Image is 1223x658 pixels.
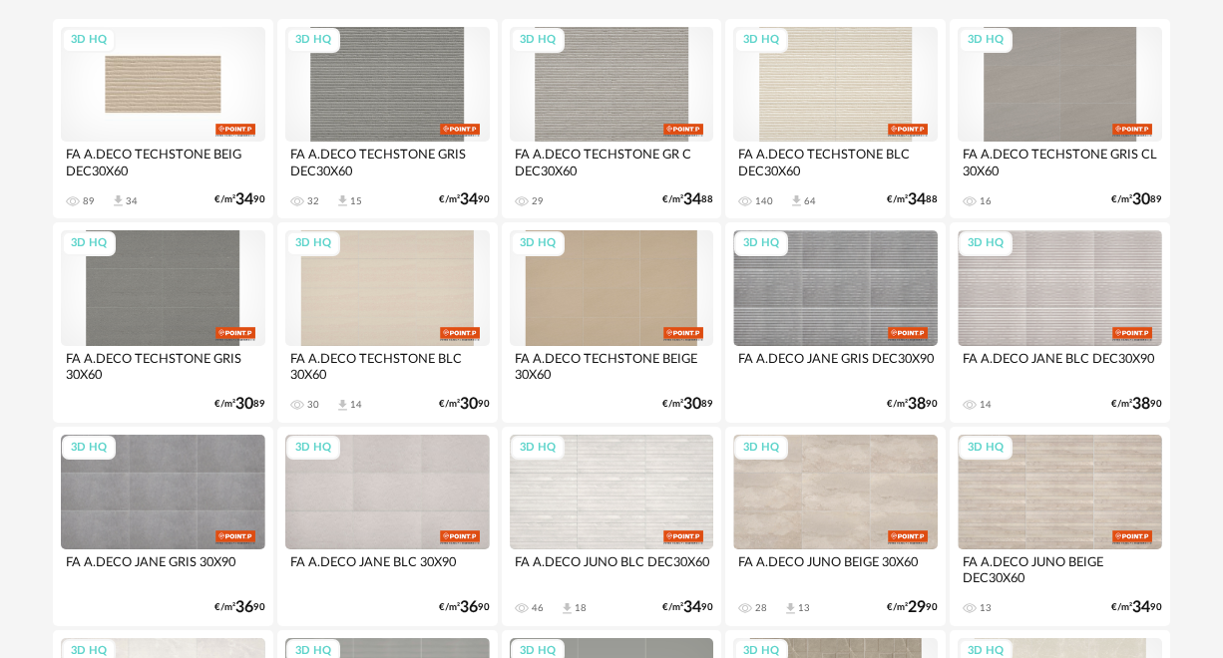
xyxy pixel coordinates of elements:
[733,549,938,589] div: FA A.DECO JUNO BEIGE 30X60
[285,346,490,386] div: FA A.DECO TECHSTONE BLC 30X60
[725,222,946,422] a: 3D HQ FA A.DECO JANE GRIS DEC30X90 €/m²3890
[734,436,788,461] div: 3D HQ
[286,28,340,53] div: 3D HQ
[307,399,319,411] div: 30
[804,195,816,207] div: 64
[335,398,350,413] span: Download icon
[959,231,1013,256] div: 3D HQ
[959,28,1013,53] div: 3D HQ
[683,601,701,614] span: 34
[285,142,490,181] div: FA A.DECO TECHSTONE GRIS DEC30X60
[950,222,1170,422] a: 3D HQ FA A.DECO JANE BLC DEC30X90 14 €/m²3890
[662,398,713,411] div: €/m² 89
[510,142,714,181] div: FA A.DECO TECHSTONE GR C DEC30X60
[53,222,273,422] a: 3D HQ FA A.DECO TECHSTONE GRIS 30X60 €/m²3089
[460,193,478,206] span: 34
[725,427,946,626] a: 3D HQ FA A.DECO JUNO BEIGE 30X60 28 Download icon 13 €/m²2990
[214,398,265,411] div: €/m² 89
[61,142,265,181] div: FA A.DECO TECHSTONE BEIG DEC30X60
[277,427,498,626] a: 3D HQ FA A.DECO JANE BLC 30X90 €/m²3690
[1132,193,1150,206] span: 30
[1111,398,1162,411] div: €/m² 90
[725,19,946,218] a: 3D HQ FA A.DECO TECHSTONE BLC DEC30X60 140 Download icon 64 €/m²3488
[1111,193,1162,206] div: €/m² 89
[286,436,340,461] div: 3D HQ
[335,193,350,208] span: Download icon
[887,193,938,206] div: €/m² 88
[662,193,713,206] div: €/m² 88
[235,601,253,614] span: 36
[532,602,544,614] div: 46
[532,195,544,207] div: 29
[575,602,587,614] div: 18
[235,398,253,411] span: 30
[460,601,478,614] span: 36
[980,195,992,207] div: 16
[683,398,701,411] span: 30
[958,142,1162,181] div: FA A.DECO TECHSTONE GRIS CL 30X60
[214,193,265,206] div: €/m² 90
[62,436,116,461] div: 3D HQ
[61,346,265,386] div: FA A.DECO TECHSTONE GRIS 30X60
[958,346,1162,386] div: FA A.DECO JANE BLC DEC30X90
[502,427,722,626] a: 3D HQ FA A.DECO JUNO BLC DEC30X60 46 Download icon 18 €/m²3490
[511,231,565,256] div: 3D HQ
[908,601,926,614] span: 29
[235,193,253,206] span: 34
[277,19,498,218] a: 3D HQ FA A.DECO TECHSTONE GRIS DEC30X60 32 Download icon 15 €/m²3490
[62,231,116,256] div: 3D HQ
[1132,398,1150,411] span: 38
[439,193,490,206] div: €/m² 90
[285,549,490,589] div: FA A.DECO JANE BLC 30X90
[460,398,478,411] span: 30
[439,601,490,614] div: €/m² 90
[510,346,714,386] div: FA A.DECO TECHSTONE BEIGE 30X60
[1111,601,1162,614] div: €/m² 90
[887,601,938,614] div: €/m² 90
[887,398,938,411] div: €/m² 90
[980,399,992,411] div: 14
[214,601,265,614] div: €/m² 90
[61,549,265,589] div: FA A.DECO JANE GRIS 30X90
[560,601,575,616] span: Download icon
[83,195,95,207] div: 89
[510,549,714,589] div: FA A.DECO JUNO BLC DEC30X60
[798,602,810,614] div: 13
[307,195,319,207] div: 32
[53,19,273,218] a: 3D HQ FA A.DECO TECHSTONE BEIG DEC30X60 89 Download icon 34 €/m²3490
[511,28,565,53] div: 3D HQ
[662,601,713,614] div: €/m² 90
[277,222,498,422] a: 3D HQ FA A.DECO TECHSTONE BLC 30X60 30 Download icon 14 €/m²3090
[734,231,788,256] div: 3D HQ
[908,193,926,206] span: 34
[111,193,126,208] span: Download icon
[62,28,116,53] div: 3D HQ
[350,399,362,411] div: 14
[511,436,565,461] div: 3D HQ
[959,436,1013,461] div: 3D HQ
[53,427,273,626] a: 3D HQ FA A.DECO JANE GRIS 30X90 €/m²3690
[126,195,138,207] div: 34
[755,195,773,207] div: 140
[950,19,1170,218] a: 3D HQ FA A.DECO TECHSTONE GRIS CL 30X60 16 €/m²3089
[1132,601,1150,614] span: 34
[286,231,340,256] div: 3D HQ
[755,602,767,614] div: 28
[789,193,804,208] span: Download icon
[683,193,701,206] span: 34
[439,398,490,411] div: €/m² 90
[783,601,798,616] span: Download icon
[980,602,992,614] div: 13
[950,427,1170,626] a: 3D HQ FA A.DECO JUNO BEIGE DEC30X60 13 €/m²3490
[733,346,938,386] div: FA A.DECO JANE GRIS DEC30X90
[958,549,1162,589] div: FA A.DECO JUNO BEIGE DEC30X60
[502,222,722,422] a: 3D HQ FA A.DECO TECHSTONE BEIGE 30X60 €/m²3089
[908,398,926,411] span: 38
[350,195,362,207] div: 15
[734,28,788,53] div: 3D HQ
[733,142,938,181] div: FA A.DECO TECHSTONE BLC DEC30X60
[502,19,722,218] a: 3D HQ FA A.DECO TECHSTONE GR C DEC30X60 29 €/m²3488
